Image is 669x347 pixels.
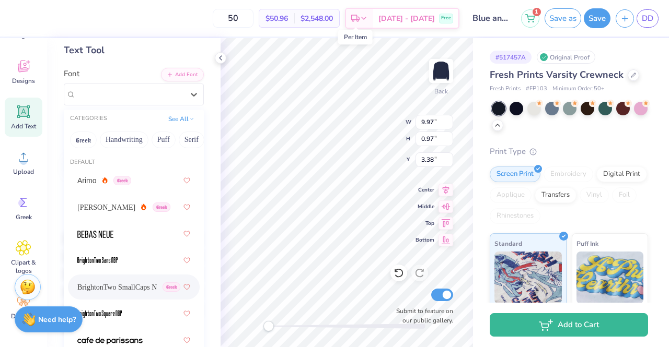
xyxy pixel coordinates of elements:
button: See All [165,114,198,124]
button: Puff [152,131,176,148]
div: Foil [612,187,637,203]
label: Submit to feature on our public gallery. [390,306,453,325]
span: DD [642,13,653,25]
button: Serif [179,131,204,148]
span: [DATE] - [DATE] [378,13,435,24]
img: BrightonTwo Sans NBP [77,257,118,265]
strong: Need help? [38,315,76,325]
input: – – [213,9,253,28]
div: # 517457A [490,51,532,64]
img: BrightonTwo Square NBP [77,310,122,318]
span: Designs [12,77,35,85]
span: Puff Ink [576,238,598,249]
button: Save as [545,8,581,28]
div: Accessibility label [263,321,274,331]
span: 1 [533,8,541,16]
span: Decorate [11,312,36,320]
span: BrightonTwo SmallCaps NBP [77,282,157,293]
div: Per Item [338,30,373,44]
span: Standard [494,238,522,249]
span: Top [416,219,434,228]
img: cafe de paris-sans [77,337,143,344]
img: Standard [494,252,562,304]
div: Transfers [535,187,576,203]
span: Fresh Prints Varsity Crewneck [490,68,624,81]
img: Back [431,61,452,81]
span: $2,548.00 [301,13,333,24]
span: Fresh Prints [490,85,521,93]
span: Greek [153,202,170,212]
span: Add Text [11,122,36,130]
div: Rhinestones [490,208,540,224]
span: $50.96 [266,13,288,24]
span: Minimum Order: 50 + [552,85,605,93]
span: Clipart & logos [6,258,41,275]
button: Add to Cart [490,313,648,337]
span: Arimo [77,175,97,186]
label: Font [64,68,79,80]
input: Untitled Design [465,8,516,29]
span: Bottom [416,236,434,244]
div: Print Type [490,146,648,158]
button: Greek [70,131,97,148]
div: Back [434,87,448,96]
img: Bebas Neue [77,231,113,238]
span: Greek [163,282,180,292]
span: # FP103 [526,85,547,93]
div: Embroidery [544,166,593,182]
button: Handwriting [100,131,148,148]
button: Save [584,8,610,28]
span: Greek [16,213,32,221]
span: Middle [416,202,434,211]
div: CATEGORIES [70,114,107,123]
span: Free [441,15,451,22]
a: DD [637,9,659,28]
span: [PERSON_NAME] [77,202,135,213]
span: Center [416,186,434,194]
div: Applique [490,187,532,203]
div: Screen Print [490,166,540,182]
div: Digital Print [596,166,647,182]
div: Default [64,158,204,167]
div: Vinyl [580,187,609,203]
span: Upload [13,167,34,176]
button: Add Font [161,68,204,81]
div: Original Proof [537,51,595,64]
img: Puff Ink [576,252,644,304]
div: Text Tool [64,43,204,57]
button: 1 [521,9,539,28]
span: Greek [113,176,131,185]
